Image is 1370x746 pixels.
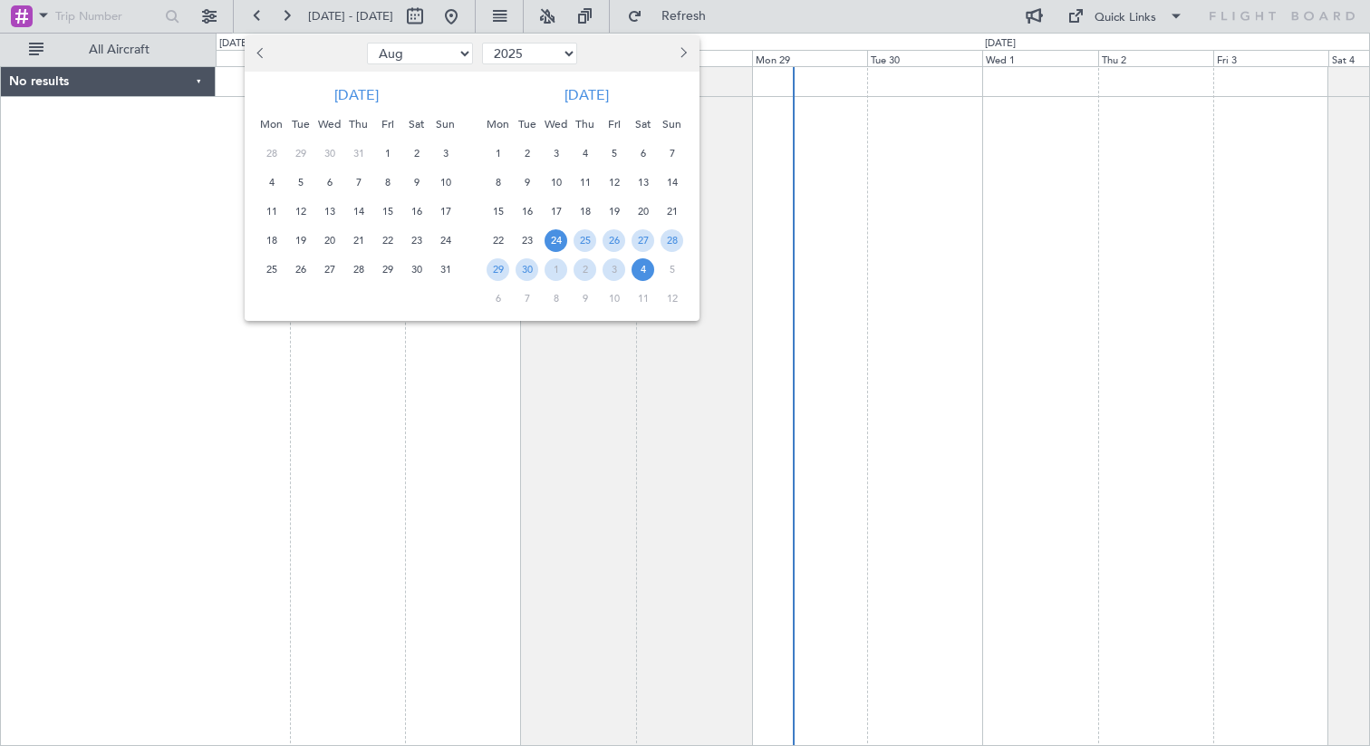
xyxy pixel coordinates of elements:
span: 22 [487,229,509,252]
span: 27 [632,229,654,252]
span: 19 [289,229,312,252]
span: 29 [487,258,509,281]
div: 7-8-2025 [344,168,373,197]
span: 31 [434,258,457,281]
div: 16-8-2025 [402,197,431,226]
div: Sat [402,110,431,139]
span: 4 [632,258,654,281]
span: 12 [661,287,683,310]
span: 23 [405,229,428,252]
div: 5-10-2025 [658,255,687,284]
span: 22 [376,229,399,252]
select: Select year [482,43,577,64]
span: 9 [574,287,596,310]
span: 1 [487,142,509,165]
div: 9-8-2025 [402,168,431,197]
div: Sun [658,110,687,139]
span: 6 [487,287,509,310]
div: 10-9-2025 [542,168,571,197]
span: 2 [405,142,428,165]
span: 30 [405,258,428,281]
span: 19 [603,200,625,223]
span: 27 [318,258,341,281]
div: Sun [431,110,460,139]
button: Previous month [252,39,272,68]
div: 14-9-2025 [658,168,687,197]
div: 11-9-2025 [571,168,600,197]
span: 14 [661,171,683,194]
div: 8-9-2025 [484,168,513,197]
div: 21-8-2025 [344,226,373,255]
span: 26 [289,258,312,281]
span: 12 [289,200,312,223]
span: 23 [516,229,538,252]
span: 31 [347,142,370,165]
div: 7-10-2025 [513,284,542,313]
span: 16 [405,200,428,223]
span: 1 [545,258,567,281]
span: 29 [376,258,399,281]
span: 7 [516,287,538,310]
div: 26-8-2025 [286,255,315,284]
div: 17-9-2025 [542,197,571,226]
span: 5 [661,258,683,281]
span: 8 [487,171,509,194]
div: Mon [257,110,286,139]
span: 3 [603,258,625,281]
span: 7 [661,142,683,165]
span: 11 [632,287,654,310]
span: 20 [318,229,341,252]
span: 18 [574,200,596,223]
div: 12-8-2025 [286,197,315,226]
div: 13-8-2025 [315,197,344,226]
div: 20-8-2025 [315,226,344,255]
span: 2 [574,258,596,281]
div: 23-9-2025 [513,226,542,255]
span: 5 [289,171,312,194]
div: 4-9-2025 [571,139,600,168]
span: 15 [487,200,509,223]
div: 25-9-2025 [571,226,600,255]
div: 22-9-2025 [484,226,513,255]
span: 7 [347,171,370,194]
span: 21 [347,229,370,252]
div: 30-8-2025 [402,255,431,284]
div: 2-9-2025 [513,139,542,168]
span: 8 [376,171,399,194]
div: 25-8-2025 [257,255,286,284]
div: 5-9-2025 [600,139,629,168]
div: 3-8-2025 [431,139,460,168]
div: Wed [315,110,344,139]
div: 23-8-2025 [402,226,431,255]
div: 28-7-2025 [257,139,286,168]
div: 2-8-2025 [402,139,431,168]
div: 2-10-2025 [571,255,600,284]
div: 20-9-2025 [629,197,658,226]
span: 28 [661,229,683,252]
div: 7-9-2025 [658,139,687,168]
span: 8 [545,287,567,310]
div: 17-8-2025 [431,197,460,226]
span: 28 [347,258,370,281]
span: 10 [603,287,625,310]
div: 18-9-2025 [571,197,600,226]
span: 11 [260,200,283,223]
span: 9 [516,171,538,194]
span: 24 [434,229,457,252]
div: 12-9-2025 [600,168,629,197]
div: 6-10-2025 [484,284,513,313]
div: 30-9-2025 [513,255,542,284]
div: 10-8-2025 [431,168,460,197]
div: 30-7-2025 [315,139,344,168]
span: 6 [318,171,341,194]
span: 13 [318,200,341,223]
span: 17 [545,200,567,223]
div: 28-8-2025 [344,255,373,284]
div: Tue [513,110,542,139]
div: Wed [542,110,571,139]
div: 6-8-2025 [315,168,344,197]
span: 30 [318,142,341,165]
div: 29-7-2025 [286,139,315,168]
div: 12-10-2025 [658,284,687,313]
span: 10 [545,171,567,194]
